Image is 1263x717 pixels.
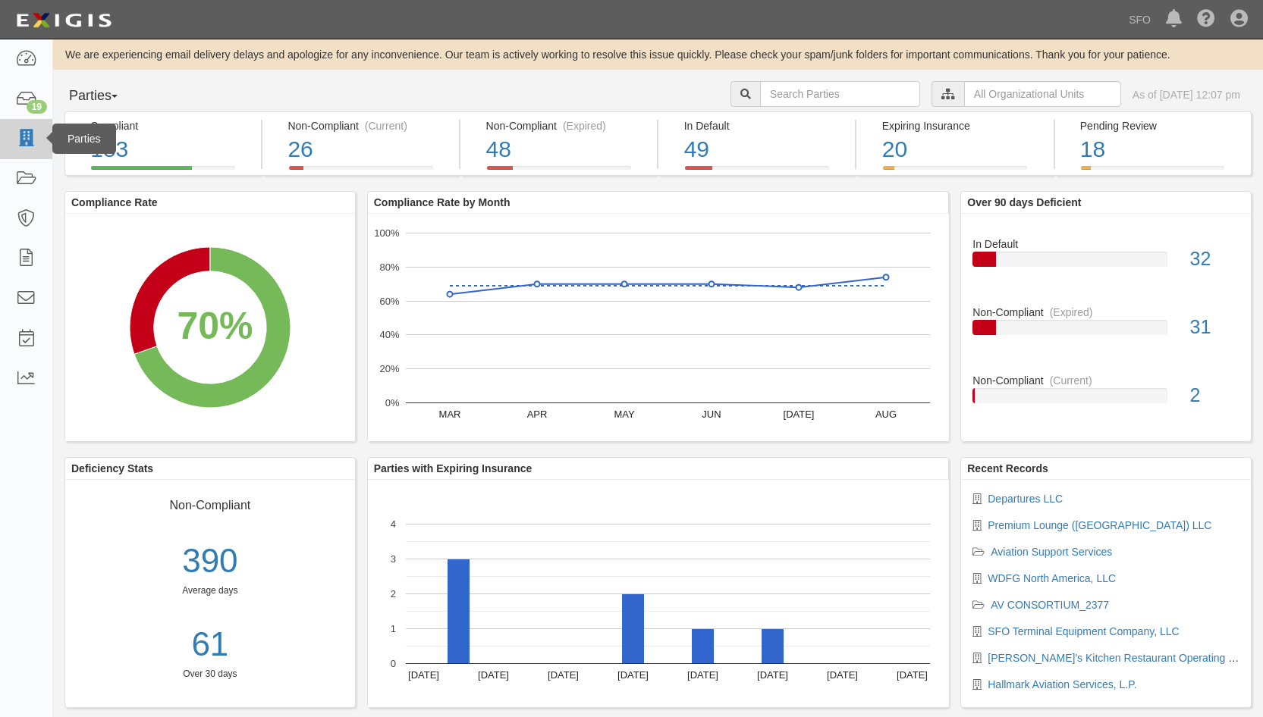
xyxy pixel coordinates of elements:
div: 31 [1179,314,1251,341]
div: Pending Review [1080,118,1239,133]
text: [DATE] [478,669,509,681]
div: In Default [684,118,844,133]
a: Compliant183 [64,166,261,178]
div: Non-Compliant (Current) [287,118,448,133]
text: 0 [391,658,396,669]
div: 18 [1080,133,1239,166]
div: 48 [486,133,646,166]
div: 390 [65,537,355,585]
b: Recent Records [967,462,1048,474]
text: [DATE] [617,669,649,681]
text: MAY [614,409,635,420]
text: [DATE] [757,669,788,681]
text: 100% [374,227,400,239]
a: Non-Compliant(Current)26 [262,166,459,178]
a: Hallmark Aviation Services, L.P. [988,678,1136,690]
a: SFO Terminal Equipment Company, LLC [988,625,1179,637]
b: Deficiency Stats [71,462,153,474]
div: Non-Compliant [77,491,344,515]
img: logo-5460c22ac91f19d4615b14bd174203de0afe785f0fc80cf4dbbc73dc1793850b.png [11,7,116,34]
div: As of [DATE] 12:07 pm [1133,87,1240,102]
svg: A chart. [368,214,949,441]
i: Help Center - Complianz [1197,11,1215,29]
div: 32 [1179,246,1251,273]
text: APR [526,409,547,420]
text: MAR [438,409,460,420]
text: 0% [385,397,399,409]
text: [DATE] [897,669,928,681]
svg: A chart. [368,480,949,707]
b: Compliance Rate [71,196,158,208]
text: 4 [391,518,396,530]
text: [DATE] [687,669,718,681]
text: 2 [391,588,396,600]
div: (Current) [1050,373,1092,388]
input: Search Parties [760,81,920,107]
text: 20% [379,363,399,374]
div: (Expired) [1050,305,1093,320]
b: Over 90 days Deficient [967,196,1081,208]
text: AUG [875,409,897,420]
a: WDFG North America, LLC [988,572,1116,584]
div: Average days [65,584,355,597]
div: Non-Compliant [961,373,1251,388]
a: Departures LLC [988,493,1063,505]
a: AV CONSORTIUM_2377 [991,599,1109,611]
div: 70% [177,299,253,353]
div: (Expired) [563,118,606,133]
a: Premium Lounge ([GEOGRAPHIC_DATA]) LLC [988,519,1211,531]
div: 183 [90,133,250,166]
div: 20 [882,133,1042,166]
div: In Default [961,225,1251,252]
input: All Organizational Units [964,81,1121,107]
div: 26 [287,133,448,166]
div: Over 30 days [65,668,355,681]
a: SFO [1121,5,1158,35]
a: Aviation Support Services [991,546,1112,558]
a: In Default32 [972,225,1239,305]
text: [DATE] [783,409,814,420]
a: In Default49 [658,166,855,178]
div: Compliant [90,118,250,133]
text: 80% [379,261,399,273]
div: 49 [684,133,844,166]
text: 60% [379,295,399,306]
text: [DATE] [408,669,439,681]
a: Non-Compliant(Expired)31 [972,305,1239,373]
button: Parties [64,81,178,111]
div: 2 [1179,382,1251,409]
b: Compliance Rate by Month [374,196,511,208]
a: Expiring Insurance20 [856,166,1053,178]
div: (Current) [365,118,407,133]
div: 19 [27,100,47,114]
div: Parties [52,124,116,154]
text: [DATE] [827,669,858,681]
svg: A chart. [65,214,355,441]
div: Expiring Insurance [882,118,1042,133]
text: [DATE] [548,669,579,681]
a: Non-Compliant(Current)2 [972,373,1239,418]
text: 3 [391,553,396,565]
a: Non-Compliant(Expired)48 [460,166,657,178]
text: 40% [379,329,399,340]
div: Non-Compliant (Expired) [486,118,646,133]
text: JUN [702,409,721,420]
b: Parties with Expiring Insurance [374,462,533,474]
div: Non-Compliant [961,305,1251,320]
a: Pending Review18 [1055,166,1252,178]
div: We are experiencing email delivery delays and apologize for any inconvenience. Our team is active... [53,47,1263,62]
a: 61 [65,621,355,668]
text: 1 [391,623,396,634]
